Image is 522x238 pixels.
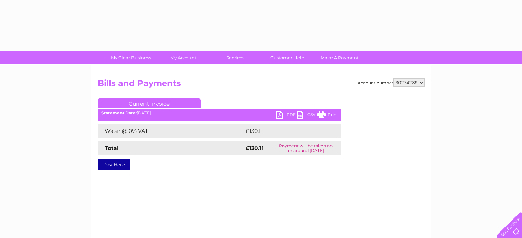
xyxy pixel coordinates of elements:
a: Customer Help [259,51,316,64]
a: Print [317,111,338,121]
a: Current Invoice [98,98,201,108]
td: £130.11 [244,124,327,138]
a: Pay Here [98,159,130,170]
a: CSV [297,111,317,121]
td: Payment will be taken on or around [DATE] [270,141,341,155]
td: Water @ 0% VAT [98,124,244,138]
a: My Account [155,51,211,64]
b: Statement Date: [101,110,137,115]
div: Account number [358,78,425,87]
a: PDF [276,111,297,121]
h2: Bills and Payments [98,78,425,91]
strong: £130.11 [246,145,264,151]
a: Services [207,51,264,64]
a: Make A Payment [311,51,368,64]
strong: Total [105,145,119,151]
a: My Clear Business [103,51,159,64]
div: [DATE] [98,111,341,115]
